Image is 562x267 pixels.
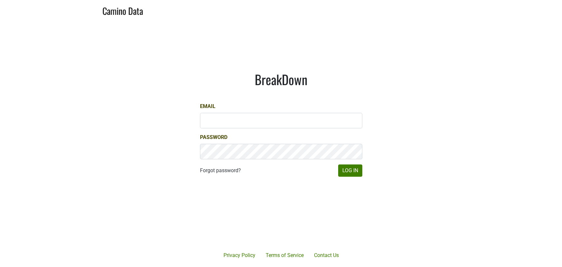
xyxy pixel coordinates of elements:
[309,249,344,262] a: Contact Us
[261,249,309,262] a: Terms of Service
[200,103,215,110] label: Email
[218,249,261,262] a: Privacy Policy
[200,72,362,87] h1: BreakDown
[200,133,227,141] label: Password
[102,3,143,18] a: Camino Data
[200,167,241,174] a: Forgot password?
[338,164,362,177] button: Log In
